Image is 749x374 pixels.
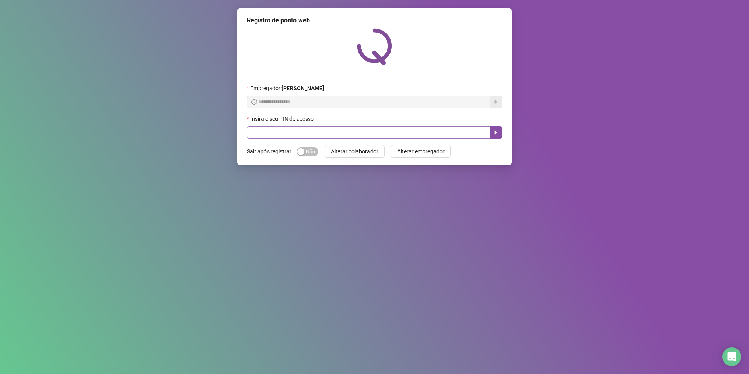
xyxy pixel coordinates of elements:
span: info-circle [251,99,257,105]
label: Insira o seu PIN de acesso [247,114,319,123]
div: Registro de ponto web [247,16,502,25]
button: Alterar colaborador [325,145,385,158]
div: Open Intercom Messenger [722,347,741,366]
span: Alterar empregador [397,147,445,156]
span: Alterar colaborador [331,147,378,156]
span: Empregador : [250,84,324,93]
label: Sair após registrar [247,145,297,158]
strong: [PERSON_NAME] [282,85,324,91]
span: caret-right [493,129,499,136]
button: Alterar empregador [391,145,451,158]
img: QRPoint [357,28,392,65]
